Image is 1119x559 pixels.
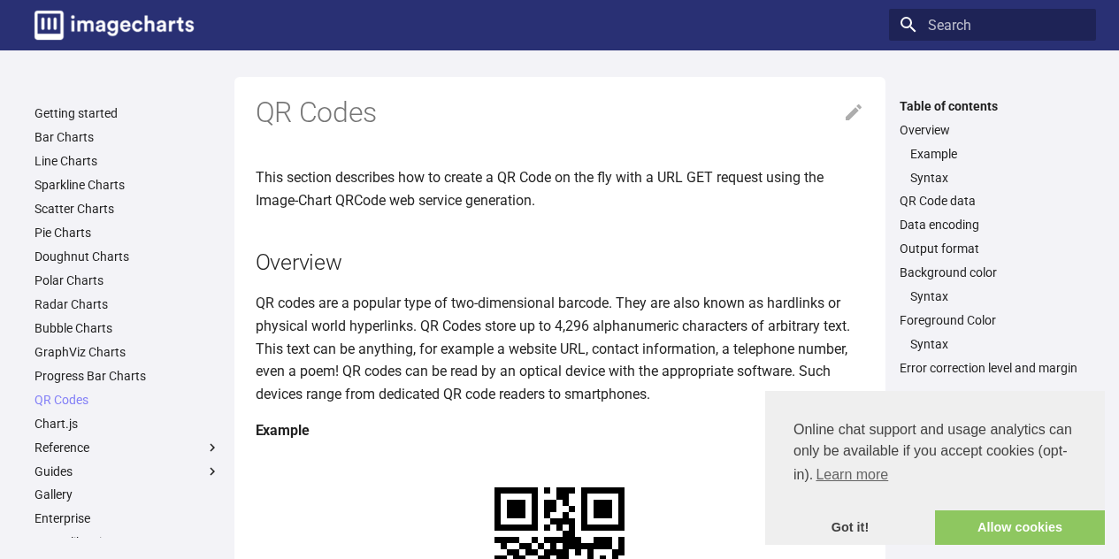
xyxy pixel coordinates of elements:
[256,247,864,278] h2: Overview
[34,440,220,456] label: Reference
[765,510,935,546] a: dismiss cookie message
[910,146,1085,162] a: Example
[34,534,220,550] a: SDK & libraries
[34,225,220,241] a: Pie Charts
[34,296,220,312] a: Radar Charts
[910,336,1085,352] a: Syntax
[34,392,220,408] a: QR Codes
[34,510,220,526] a: Enterprise
[900,264,1085,280] a: Background color
[34,320,220,336] a: Bubble Charts
[889,9,1096,41] input: Search
[900,217,1085,233] a: Data encoding
[34,105,220,121] a: Getting started
[900,122,1085,138] a: Overview
[256,166,864,211] p: This section describes how to create a QR Code on the fly with a URL GET request using the Image-...
[900,241,1085,257] a: Output format
[34,129,220,145] a: Bar Charts
[27,4,201,47] a: Image-Charts documentation
[900,312,1085,328] a: Foreground Color
[34,486,220,502] a: Gallery
[900,193,1085,209] a: QR Code data
[900,336,1085,352] nav: Foreground Color
[34,177,220,193] a: Sparkline Charts
[34,201,220,217] a: Scatter Charts
[900,360,1085,376] a: Error correction level and margin
[900,146,1085,186] nav: Overview
[34,153,220,169] a: Line Charts
[256,95,864,132] h1: QR Codes
[256,419,864,442] h4: Example
[34,249,220,264] a: Doughnut Charts
[765,391,1105,545] div: cookieconsent
[256,292,864,405] p: QR codes are a popular type of two-dimensional barcode. They are also known as hardlinks or physi...
[34,344,220,360] a: GraphViz Charts
[889,98,1096,114] label: Table of contents
[935,510,1105,546] a: allow cookies
[793,419,1077,488] span: Online chat support and usage analytics can only be available if you accept cookies (opt-in).
[34,416,220,432] a: Chart.js
[910,288,1085,304] a: Syntax
[813,462,891,488] a: learn more about cookies
[900,288,1085,304] nav: Background color
[889,98,1096,377] nav: Table of contents
[34,463,220,479] label: Guides
[34,11,194,40] img: logo
[34,368,220,384] a: Progress Bar Charts
[910,170,1085,186] a: Syntax
[34,272,220,288] a: Polar Charts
